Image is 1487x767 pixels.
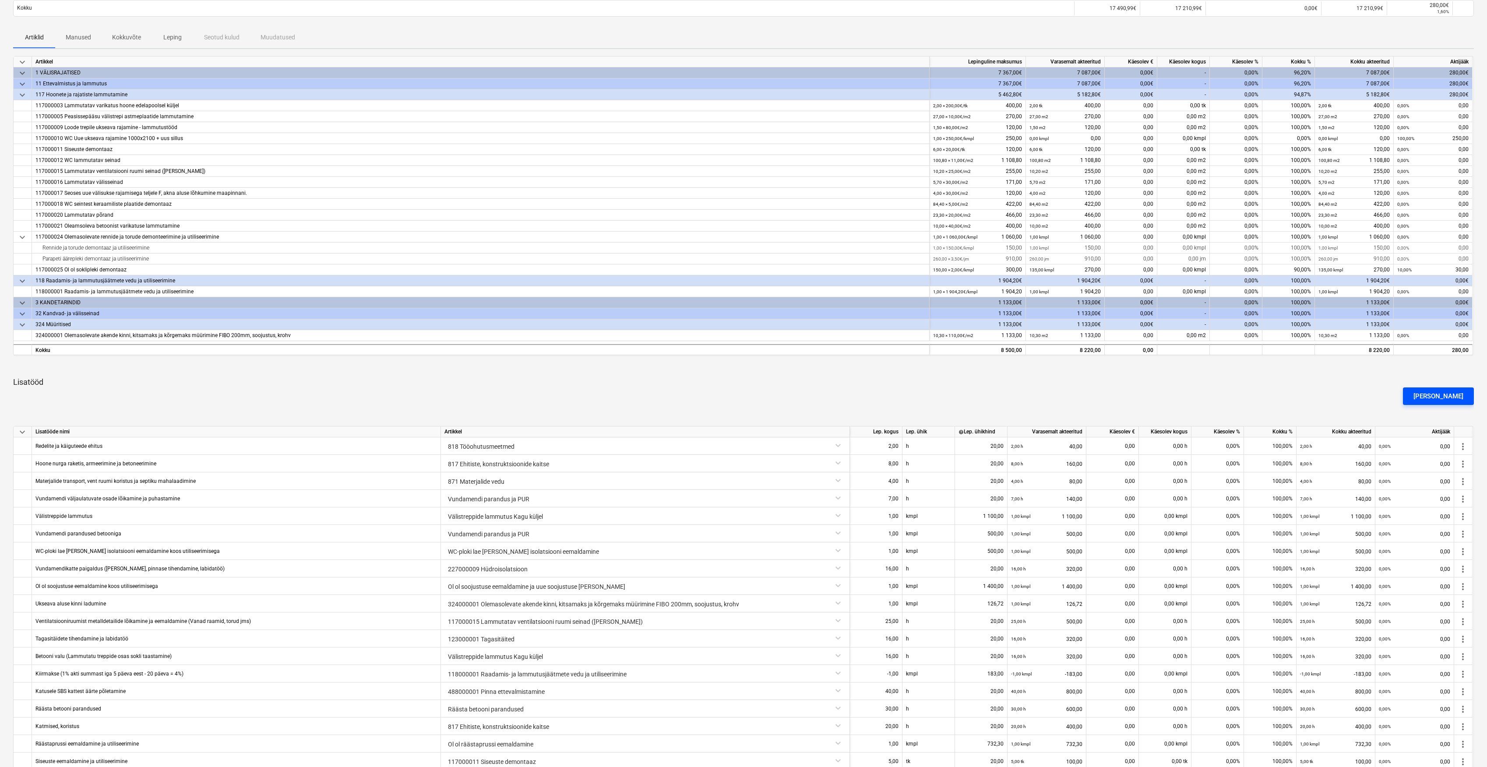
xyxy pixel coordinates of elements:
[1026,78,1105,89] div: 7 087,00€
[1244,577,1297,595] div: 100,00%
[1244,455,1297,472] div: 100,00%
[1140,1,1205,15] div: 17 210,99€
[1210,111,1262,122] div: 0,00%
[1458,546,1468,557] span: more_vert
[1139,735,1191,753] div: 0,00 kmpl
[1315,89,1394,100] div: 5 182,80€
[35,78,926,89] div: 11 Ettevalmistus ja lammutus
[1315,297,1394,308] div: 1 133,00€
[902,665,955,683] div: kmpl
[902,630,955,647] div: h
[1157,286,1210,297] div: 0,00 kmpl
[17,232,28,243] span: keyboard_arrow_down
[1210,78,1262,89] div: 0,00%
[902,718,955,735] div: h
[1029,103,1043,108] small: 2,00 tk
[1029,114,1048,119] small: 27,00 m2
[1315,275,1394,286] div: 1 904,20€
[1210,199,1262,210] div: 0,00%
[1105,78,1157,89] div: 0,00€
[1244,630,1297,647] div: 100,00%
[1458,564,1468,574] span: more_vert
[1397,114,1409,119] small: 0,00%
[1026,275,1105,286] div: 1 904,20€
[1394,308,1473,319] div: 0,00€
[1262,111,1315,122] div: 100,00%
[1105,177,1157,188] div: 0,00
[933,114,971,119] small: 27,00 × 10,00€ / m2
[1157,100,1210,111] div: 0,00 tk
[1105,286,1157,297] div: 0,00
[1210,155,1262,166] div: 0,00%
[1139,472,1191,490] div: 0,00 h
[1458,476,1468,487] span: more_vert
[930,308,1026,319] div: 1 133,00€
[902,542,955,560] div: kmpl
[1105,199,1157,210] div: 0,00
[1026,297,1105,308] div: 1 133,00€
[1191,577,1244,595] div: 0,00%
[1139,490,1191,507] div: 0,00 h
[1244,472,1297,490] div: 100,00%
[1191,647,1244,665] div: 0,00%
[35,67,926,78] div: 1 VÄLISRAJATISED
[933,103,968,108] small: 2,00 × 200,00€ / tk
[1244,437,1297,455] div: 100,00%
[933,100,1022,111] div: 400,00
[1262,286,1315,297] div: 100,00%
[1105,297,1157,308] div: 0,00€
[1244,683,1297,700] div: 100,00%
[1315,78,1394,89] div: 7 087,00€
[1315,344,1394,355] div: 8 220,00
[1139,718,1191,735] div: 0,00 h
[1375,426,1454,437] div: Aktijääk
[35,100,926,111] div: 117000003 Lammutatav varikatus hoone edelapoolsel küljel
[1105,67,1157,78] div: 0,00€
[1157,188,1210,199] div: 0,00 m2
[35,122,926,133] div: 117000009 Loode trepile ukseava rajamine - lammutustööd
[1105,188,1157,199] div: 0,00
[1318,111,1390,122] div: 270,00
[1008,426,1086,437] div: Varasemalt akteeritud
[1139,437,1191,455] div: 0,00 h
[1105,155,1157,166] div: 0,00
[1394,89,1473,100] div: 280,00€
[17,276,28,286] span: keyboard_arrow_down
[1262,166,1315,177] div: 100,00%
[1191,718,1244,735] div: 0,00%
[1139,455,1191,472] div: 0,00 h
[1029,100,1101,111] div: 400,00
[1105,111,1157,122] div: 0,00
[35,133,926,144] div: 117000010 WC Uue ukseava rajamine 1000x2100 + uus sillus
[1458,441,1468,452] span: more_vert
[17,90,28,100] span: keyboard_arrow_down
[1105,275,1157,286] div: 0,00€
[1458,616,1468,627] span: more_vert
[1157,155,1210,166] div: 0,00 m2
[1394,67,1473,78] div: 280,00€
[1157,253,1210,264] div: 0,00 jm
[902,455,955,472] div: h
[1262,155,1315,166] div: 100,00%
[1315,308,1394,319] div: 1 133,00€
[1139,683,1191,700] div: 0,00 h
[1191,490,1244,507] div: 0,00%
[902,647,955,665] div: h
[902,683,955,700] div: h
[1026,67,1105,78] div: 7 087,00€
[1157,89,1210,100] div: -
[1105,144,1157,155] div: 0,00
[1139,542,1191,560] div: 0,00 kmpl
[1262,308,1315,319] div: 100,00%
[1210,188,1262,199] div: 0,00%
[1458,686,1468,697] span: more_vert
[1315,319,1394,330] div: 1 133,00€
[1458,739,1468,749] span: more_vert
[1262,56,1315,67] div: Kokku %
[1105,308,1157,319] div: 0,00€
[1026,89,1105,100] div: 5 182,80€
[1210,221,1262,232] div: 0,00%
[1157,67,1210,78] div: -
[1318,103,1332,108] small: 2,00 tk
[1244,426,1297,437] div: Kokku %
